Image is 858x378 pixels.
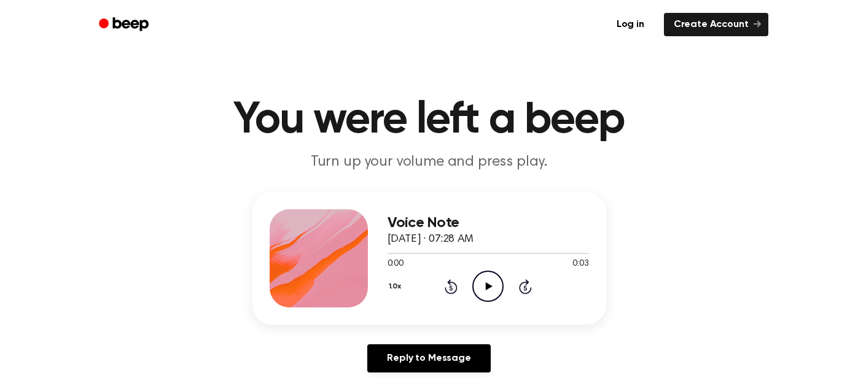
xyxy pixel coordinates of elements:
[90,13,160,37] a: Beep
[388,215,589,231] h3: Voice Note
[367,344,490,372] a: Reply to Message
[115,98,744,142] h1: You were left a beep
[604,10,657,39] a: Log in
[193,152,665,172] p: Turn up your volume and press play.
[388,258,404,271] span: 0:00
[388,276,406,297] button: 1.0x
[572,258,588,271] span: 0:03
[388,234,474,245] span: [DATE] · 07:28 AM
[664,13,768,36] a: Create Account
